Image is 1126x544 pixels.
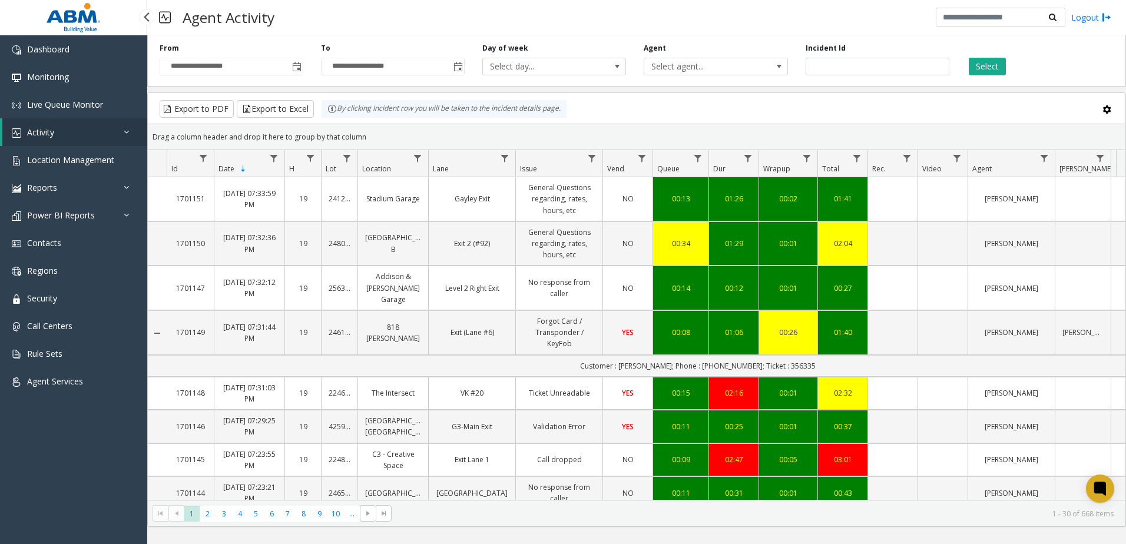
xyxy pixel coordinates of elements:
span: Select day... [483,58,597,75]
a: [PERSON_NAME] [975,454,1048,465]
img: logout [1102,11,1111,24]
div: 00:01 [766,387,810,399]
a: 00:01 [766,238,810,249]
span: Call Centers [27,320,72,331]
a: 02:47 [716,454,751,465]
div: 00:25 [716,421,751,432]
a: 1701151 [174,193,207,204]
span: YES [622,422,634,432]
a: NO [610,454,645,465]
a: 00:01 [766,283,810,294]
div: 00:08 [660,327,701,338]
div: 00:01 [766,487,810,499]
div: By clicking Incident row you will be taken to the incident details page. [322,100,567,118]
span: NO [622,488,634,498]
a: Location Filter Menu [410,150,426,166]
img: 'icon' [12,267,21,276]
a: 00:01 [766,421,810,432]
a: 00:13 [660,193,701,204]
a: 24617020 [329,327,350,338]
a: 00:12 [716,283,751,294]
img: 'icon' [12,294,21,304]
a: [GEOGRAPHIC_DATA] [436,487,508,499]
kendo-pager-info: 1 - 30 of 668 items [399,509,1114,519]
a: Lane Filter Menu [497,150,513,166]
a: H Filter Menu [303,150,319,166]
a: 19 [292,193,314,204]
a: [DATE] 07:23:55 PM [221,449,277,471]
a: 00:26 [766,327,810,338]
span: Go to the last page [376,505,392,522]
a: Lot Filter Menu [339,150,355,166]
a: [PERSON_NAME] [975,238,1048,249]
span: Rec. [872,164,886,174]
span: Toggle popup [451,58,464,75]
a: [DATE] 07:31:03 PM [221,382,277,404]
a: 01:41 [825,193,860,204]
h3: Agent Activity [177,3,280,32]
img: 'icon' [12,184,21,193]
span: Page 9 [312,506,327,522]
a: Agent Filter Menu [1036,150,1052,166]
span: YES [622,327,634,337]
a: [PERSON_NAME] [975,487,1048,499]
img: infoIcon.svg [327,104,337,114]
label: Day of week [482,43,528,54]
a: YES [610,421,645,432]
a: 00:11 [660,487,701,499]
a: [DATE] 07:31:44 PM [221,321,277,344]
label: Incident Id [806,43,846,54]
a: NO [610,283,645,294]
a: Logout [1071,11,1111,24]
span: Lot [326,164,336,174]
span: Dashboard [27,44,69,55]
a: Issue Filter Menu [584,150,600,166]
a: Video Filter Menu [949,150,965,166]
a: 00:31 [716,487,751,499]
a: 425980 [329,421,350,432]
a: C3 - Creative Space [365,449,421,471]
a: [DATE] 07:23:21 PM [221,482,277,504]
label: Agent [644,43,666,54]
span: Total [822,164,839,174]
a: 00:37 [825,421,860,432]
a: Level 2 Right Exit [436,283,508,294]
a: 25632010 [329,283,350,294]
div: 00:15 [660,387,701,399]
span: Agent Services [27,376,83,387]
a: Id Filter Menu [196,150,211,166]
a: 24801403 [329,238,350,249]
a: 22480005 [329,454,350,465]
a: General Questions regarding, rates, hours, etc [523,227,595,261]
span: Page 3 [216,506,232,522]
span: Activity [27,127,54,138]
a: 00:02 [766,193,810,204]
span: Page 1 [184,506,200,522]
span: NO [622,455,634,465]
img: 'icon' [12,156,21,165]
div: 00:43 [825,487,860,499]
span: Security [27,293,57,304]
a: 19 [292,487,314,499]
a: [PERSON_NAME] [975,193,1048,204]
a: NO [610,487,645,499]
span: Id [171,164,178,174]
span: [PERSON_NAME] [1059,164,1113,174]
a: 00:05 [766,454,810,465]
span: NO [622,238,634,248]
a: 03:01 [825,454,860,465]
a: 01:06 [716,327,751,338]
a: G3-Main Exit [436,421,508,432]
label: To [321,43,330,54]
span: Queue [657,164,680,174]
a: 1701145 [174,454,207,465]
span: Monitoring [27,71,69,82]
